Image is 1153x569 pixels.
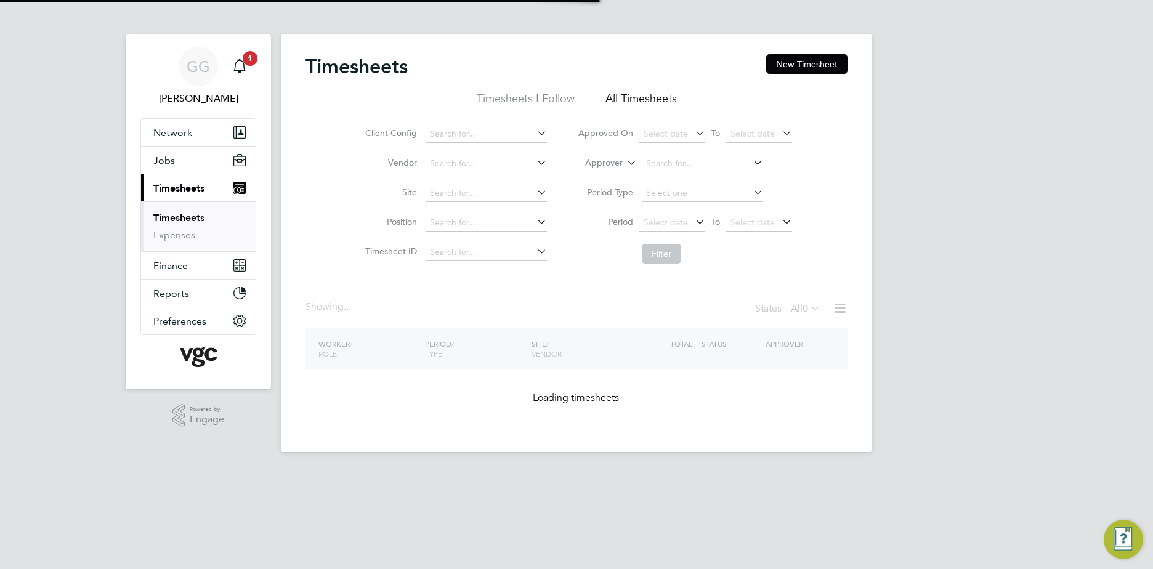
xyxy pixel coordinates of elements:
div: Showing [305,301,354,313]
span: Preferences [153,315,206,327]
label: Approved On [578,127,633,139]
button: Preferences [141,307,256,334]
a: Expenses [153,229,195,241]
button: Reports [141,280,256,307]
button: Timesheets [141,174,256,201]
span: 1 [243,51,257,66]
span: Finance [153,260,188,272]
input: Search for... [426,244,547,261]
input: Search for... [642,155,763,172]
input: Search for... [426,214,547,232]
span: Reports [153,288,189,299]
span: Engage [190,414,224,425]
button: New Timesheet [766,54,848,74]
img: vgcgroup-logo-retina.png [180,347,217,367]
button: Network [141,119,256,146]
input: Search for... [426,126,547,143]
span: Timesheets [153,182,204,194]
span: GG [187,59,210,75]
label: Period Type [578,187,633,198]
span: 0 [803,302,808,315]
a: Powered byEngage [172,404,225,427]
button: Finance [141,252,256,279]
label: All [791,302,820,315]
label: Period [578,216,633,227]
li: Timesheets I Follow [477,91,575,113]
nav: Main navigation [126,34,271,389]
span: To [708,125,724,141]
h2: Timesheets [305,54,408,79]
span: Select date [644,217,688,228]
li: All Timesheets [605,91,677,113]
div: Status [755,301,823,318]
div: Timesheets [141,201,256,251]
button: Jobs [141,147,256,174]
span: Jobs [153,155,175,166]
a: GG[PERSON_NAME] [140,47,256,106]
label: Position [362,216,417,227]
a: Timesheets [153,212,204,224]
span: Powered by [190,404,224,414]
button: Engage Resource Center [1104,520,1143,559]
input: Select one [642,185,763,202]
span: Select date [730,128,775,139]
label: Approver [567,157,623,169]
label: Site [362,187,417,198]
a: Go to home page [140,347,256,367]
label: Client Config [362,127,417,139]
button: Filter [642,244,681,264]
span: To [708,214,724,230]
input: Search for... [426,155,547,172]
span: Select date [644,128,688,139]
span: Network [153,127,192,139]
input: Search for... [426,185,547,202]
span: Gauri Gautam [140,91,256,106]
a: 1 [227,47,252,86]
span: ... [344,301,351,313]
span: Select date [730,217,775,228]
label: Timesheet ID [362,246,417,257]
label: Vendor [362,157,417,168]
